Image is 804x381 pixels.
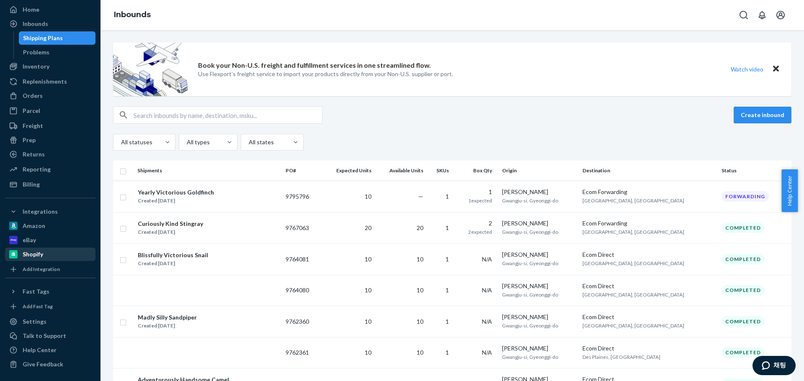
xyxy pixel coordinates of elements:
[282,243,321,275] td: 9764081
[5,264,95,274] a: Add Integration
[138,322,197,330] div: Created [DATE]
[502,313,576,321] div: [PERSON_NAME]
[482,318,492,325] span: N/A
[134,107,322,123] input: Search inbounds by name, destination, msku...
[482,256,492,263] span: N/A
[582,282,714,290] div: Ecom Direct
[134,161,282,181] th: Shipments
[5,133,95,147] a: Prep
[5,315,95,328] a: Settings
[725,63,769,75] button: Watch video
[23,165,51,174] div: Reporting
[499,161,579,181] th: Origin
[582,260,684,266] span: [GEOGRAPHIC_DATA], [GEOGRAPHIC_DATA]
[5,205,95,218] button: Integrations
[5,285,95,298] button: Fast Tags
[502,197,558,204] span: Gwangju-si, Gyeonggi-do
[582,251,714,259] div: Ecom Direct
[502,260,558,266] span: Gwangju-si, Gyeonggi-do
[482,349,492,356] span: N/A
[186,138,187,146] input: All types
[502,292,558,298] span: Gwangju-si, Gyeonggi-do
[23,92,43,100] div: Orders
[282,306,321,337] td: 9762360
[23,34,63,42] div: Shipping Plans
[19,46,96,59] a: Problems
[23,122,43,130] div: Freight
[5,329,95,343] button: Talk to Support
[722,285,765,295] div: Completed
[23,332,66,340] div: Talk to Support
[138,313,197,322] div: Madly Silly Sandpiper
[582,292,684,298] span: [GEOGRAPHIC_DATA], [GEOGRAPHIC_DATA]
[120,138,121,146] input: All statuses
[248,138,249,146] input: All states
[107,3,157,27] ol: breadcrumbs
[502,322,558,329] span: Gwangju-si, Gyeonggi-do
[502,188,576,196] div: [PERSON_NAME]
[446,349,449,356] span: 1
[579,161,718,181] th: Destination
[502,219,576,228] div: [PERSON_NAME]
[582,313,714,321] div: Ecom Direct
[722,347,765,358] div: Completed
[722,254,765,264] div: Completed
[365,286,371,294] span: 10
[446,286,449,294] span: 1
[5,248,95,261] a: Shopify
[321,161,375,181] th: Expected Units
[446,318,449,325] span: 1
[138,259,208,268] div: Created [DATE]
[417,349,423,356] span: 10
[365,318,371,325] span: 10
[446,193,449,200] span: 1
[502,251,576,259] div: [PERSON_NAME]
[427,161,456,181] th: SKUs
[582,188,714,196] div: Ecom Forwarding
[482,286,492,294] span: N/A
[582,344,714,353] div: Ecom Direct
[23,303,53,310] div: Add Fast Tag
[23,77,67,86] div: Replenishments
[718,161,791,181] th: Status
[582,229,684,235] span: [GEOGRAPHIC_DATA], [GEOGRAPHIC_DATA]
[19,31,96,45] a: Shipping Plans
[365,224,371,231] span: 20
[23,62,49,71] div: Inventory
[5,358,95,371] button: Give Feedback
[23,236,36,244] div: eBay
[722,316,765,327] div: Completed
[446,256,449,263] span: 1
[417,286,423,294] span: 10
[459,188,492,196] div: 1
[5,163,95,176] a: Reporting
[5,178,95,191] a: Billing
[582,219,714,228] div: Ecom Forwarding
[282,275,321,306] td: 9764080
[282,337,321,368] td: 9762361
[23,266,60,273] div: Add Integration
[365,193,371,200] span: 10
[23,317,46,326] div: Settings
[582,322,684,329] span: [GEOGRAPHIC_DATA], [GEOGRAPHIC_DATA]
[138,188,214,197] div: Yearly Victorious Goldfinch
[5,119,95,133] a: Freight
[772,7,789,23] button: Open account menu
[502,344,576,353] div: [PERSON_NAME]
[5,148,95,161] a: Returns
[138,197,214,205] div: Created [DATE]
[23,346,57,354] div: Help Center
[781,169,798,212] button: Help Center
[468,197,492,204] span: 1 expected
[138,220,203,228] div: Curiously Kind Stingray
[770,63,781,75] button: Close
[5,3,95,16] a: Home
[735,7,752,23] button: Open Search Box
[417,256,423,263] span: 10
[138,228,203,236] div: Created [DATE]
[502,354,558,360] span: Gwangju-si, Gyeonggi-do
[722,222,765,233] div: Completed
[282,161,321,181] th: PO#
